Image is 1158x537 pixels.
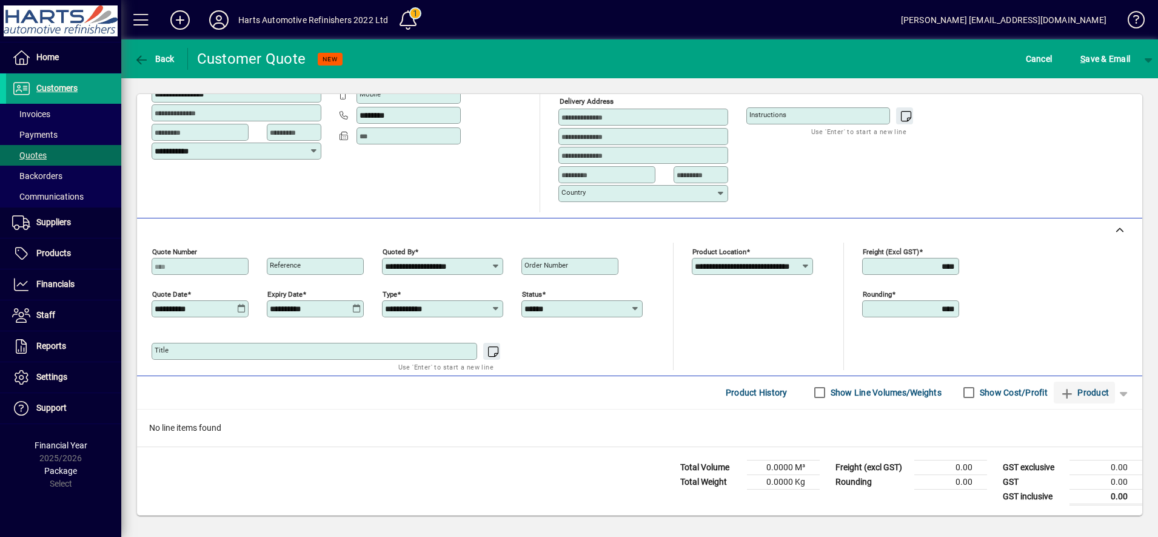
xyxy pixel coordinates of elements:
[674,460,747,475] td: Total Volume
[36,341,66,351] span: Reports
[12,109,50,119] span: Invoices
[36,248,71,258] span: Products
[1119,2,1143,42] a: Knowledge Base
[1074,48,1136,70] button: Save & Email
[36,83,78,93] span: Customers
[238,10,388,30] div: Harts Automotive Refinishers 2022 Ltd
[36,310,55,320] span: Staff
[6,362,121,393] a: Settings
[726,383,788,402] span: Product History
[997,460,1069,475] td: GST exclusive
[270,261,301,269] mat-label: Reference
[811,124,906,138] mat-hint: Use 'Enter' to start a new line
[1080,49,1130,69] span: ave & Email
[383,289,397,298] mat-label: Type
[137,410,1142,447] div: No line items found
[12,192,84,201] span: Communications
[36,403,67,413] span: Support
[1069,475,1142,489] td: 0.00
[561,188,586,197] mat-label: Country
[522,289,542,298] mat-label: Status
[863,247,919,255] mat-label: Freight (excl GST)
[155,346,169,354] mat-label: Title
[1069,489,1142,504] td: 0.00
[6,300,121,331] a: Staff
[161,9,199,31] button: Add
[360,90,381,98] mat-label: Mobile
[152,247,197,255] mat-label: Quote number
[121,48,188,70] app-page-header-button: Back
[1080,54,1085,64] span: S
[398,360,494,374] mat-hint: Use 'Enter' to start a new line
[997,475,1069,489] td: GST
[901,10,1106,30] div: [PERSON_NAME] [EMAIL_ADDRESS][DOMAIN_NAME]
[6,208,121,238] a: Suppliers
[914,460,987,475] td: 0.00
[12,171,62,181] span: Backorders
[828,387,942,399] label: Show Line Volumes/Weights
[6,166,121,186] a: Backorders
[383,247,415,255] mat-label: Quoted by
[977,387,1048,399] label: Show Cost/Profit
[199,9,238,31] button: Profile
[863,289,892,298] mat-label: Rounding
[134,54,175,64] span: Back
[914,475,987,489] td: 0.00
[197,49,306,69] div: Customer Quote
[6,42,121,73] a: Home
[674,475,747,489] td: Total Weight
[1026,49,1053,69] span: Cancel
[1069,460,1142,475] td: 0.00
[1060,383,1109,402] span: Product
[6,104,121,124] a: Invoices
[6,269,121,300] a: Financials
[1023,48,1056,70] button: Cancel
[6,186,121,207] a: Communications
[1054,382,1115,404] button: Product
[524,261,568,269] mat-label: Order number
[747,460,820,475] td: 0.0000 M³
[12,150,47,160] span: Quotes
[747,475,820,489] td: 0.0000 Kg
[6,331,121,362] a: Reports
[997,489,1069,504] td: GST inclusive
[36,372,67,382] span: Settings
[36,279,75,289] span: Financials
[6,145,121,166] a: Quotes
[6,393,121,424] a: Support
[267,289,303,298] mat-label: Expiry date
[131,48,178,70] button: Back
[44,466,77,476] span: Package
[829,460,914,475] td: Freight (excl GST)
[12,130,58,140] span: Payments
[721,382,792,404] button: Product History
[6,124,121,145] a: Payments
[749,110,786,119] mat-label: Instructions
[829,475,914,489] td: Rounding
[36,52,59,62] span: Home
[6,238,121,269] a: Products
[35,441,87,450] span: Financial Year
[152,289,187,298] mat-label: Quote date
[692,247,746,255] mat-label: Product location
[323,55,338,63] span: NEW
[36,217,71,227] span: Suppliers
